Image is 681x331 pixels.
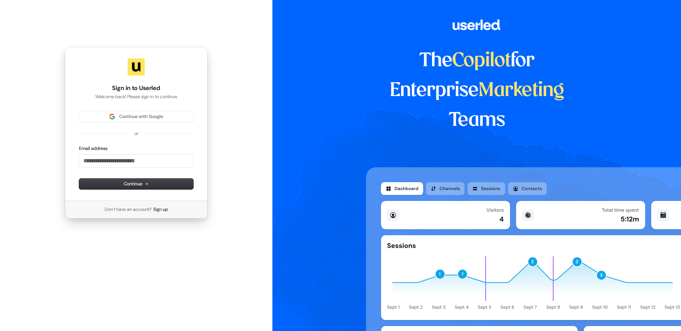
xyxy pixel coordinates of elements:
img: Userled [128,58,145,75]
span: Continue with Google [119,113,163,120]
button: Continue [79,179,193,189]
span: Copilot [452,52,511,70]
span: Continue [124,181,149,187]
h1: The for Enterprise Teams [366,46,588,135]
label: Email address [79,145,107,152]
a: Sign up [153,206,168,213]
h1: Sign in to Userled [79,84,193,92]
span: Don’t have an account? [105,206,152,213]
span: Marketing [478,82,564,100]
p: or [134,130,138,137]
button: Sign in with GoogleContinue with Google [79,111,193,122]
img: Sign in with Google [109,114,115,119]
p: Welcome back! Please sign in to continue [79,94,193,100]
